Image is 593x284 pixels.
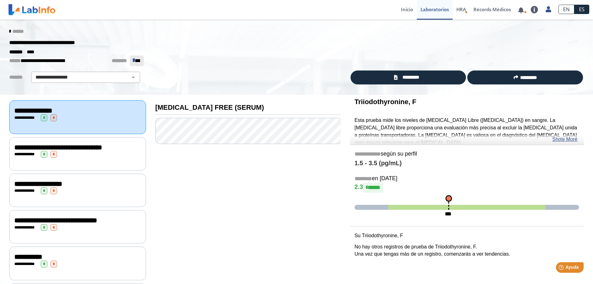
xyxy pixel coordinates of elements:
[538,260,586,277] iframe: Help widget launcher
[355,183,579,192] h4: 2.3
[558,5,574,14] a: EN
[355,175,579,182] h5: en [DATE]
[355,160,579,167] h4: 1.5 - 3.5 (pg/mL)
[456,6,466,12] span: HRA
[355,98,417,106] b: Triiodothyronine, F
[355,243,579,258] p: No hay otros registros de prueba de Triiodothyronine, F. Una vez que tengas más de un registro, c...
[355,232,579,239] p: Su Triiodothyronine, F
[574,5,589,14] a: ES
[355,117,579,147] p: Esta prueba mide los niveles de [MEDICAL_DATA] Libre ([MEDICAL_DATA]) en sangre. La [MEDICAL_DATA...
[552,136,577,143] a: Show More
[155,103,264,111] b: [MEDICAL_DATA] FREE (SERUM)
[355,151,579,158] h5: según su perfil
